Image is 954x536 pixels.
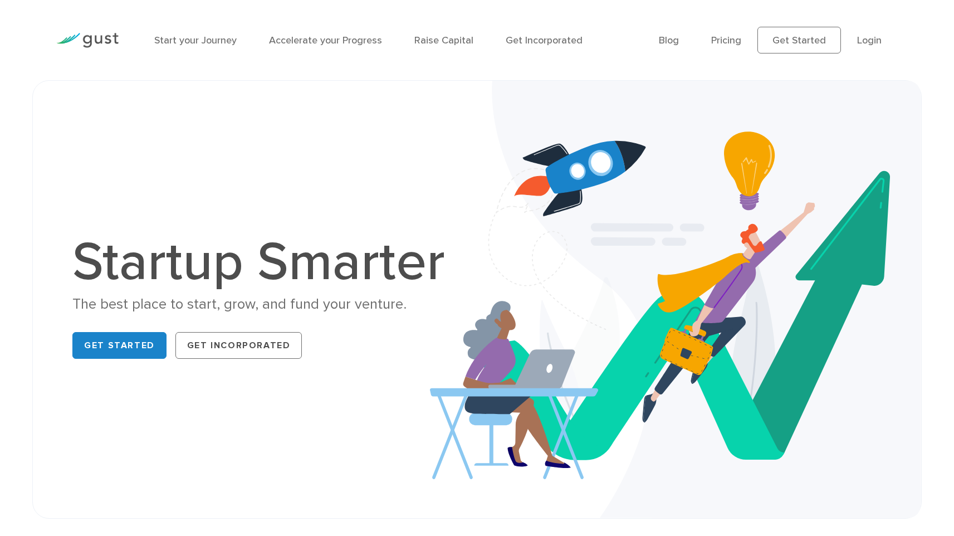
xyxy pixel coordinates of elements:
[711,35,741,46] a: Pricing
[72,295,457,314] div: The best place to start, grow, and fund your venture.
[56,33,119,48] img: Gust Logo
[154,35,237,46] a: Start your Journey
[175,332,302,359] a: Get Incorporated
[414,35,473,46] a: Raise Capital
[430,81,922,518] img: Startup Smarter Hero
[757,27,841,53] a: Get Started
[857,35,882,46] a: Login
[72,236,457,289] h1: Startup Smarter
[72,332,167,359] a: Get Started
[659,35,679,46] a: Blog
[269,35,382,46] a: Accelerate your Progress
[506,35,583,46] a: Get Incorporated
